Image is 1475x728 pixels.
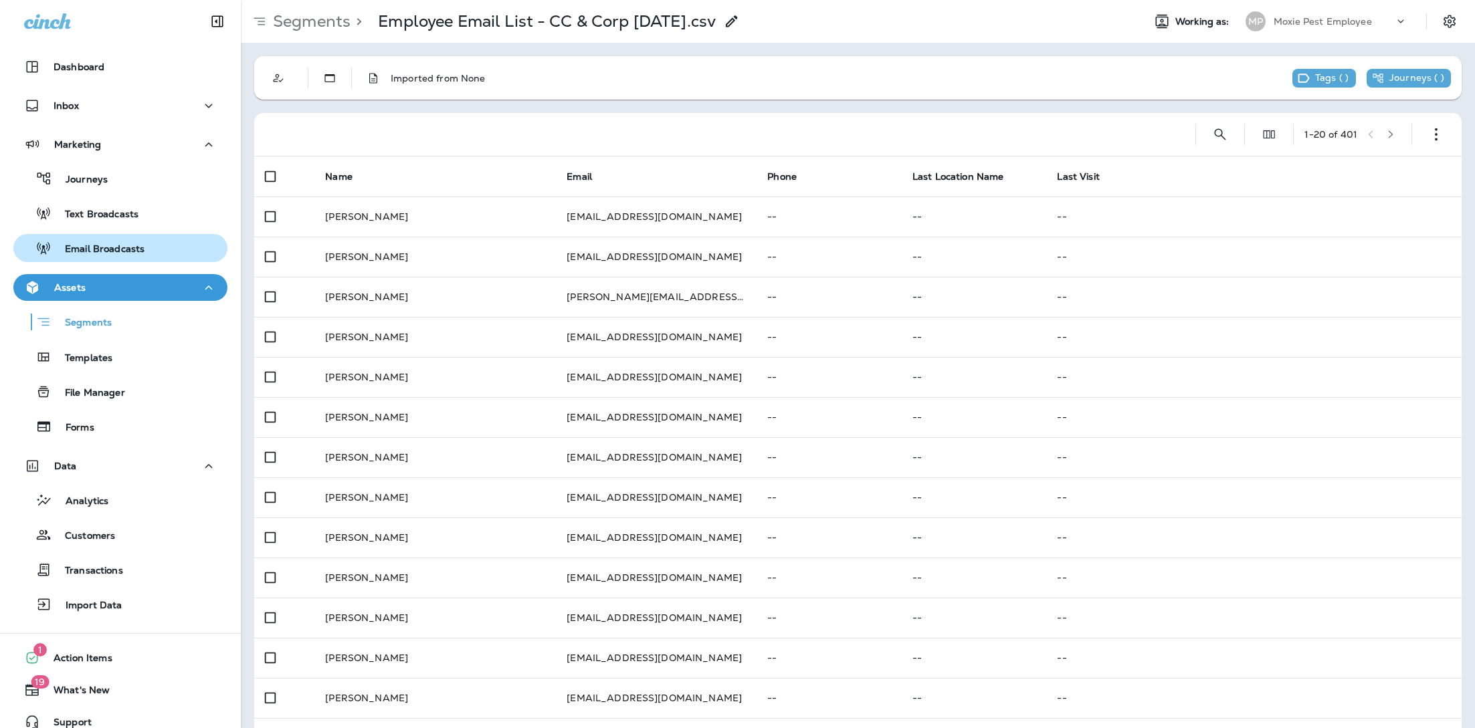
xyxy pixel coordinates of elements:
[314,558,556,598] td: [PERSON_NAME]
[54,62,104,72] p: Dashboard
[13,234,227,262] button: Email Broadcasts
[1274,16,1372,27] p: Moxie Pest Employee
[567,170,592,183] span: Email
[54,461,77,471] p: Data
[556,397,757,437] td: [EMAIL_ADDRESS][DOMAIN_NAME]
[767,492,891,503] p: --
[325,170,353,183] span: Name
[314,397,556,437] td: [PERSON_NAME]
[767,572,891,583] p: --
[556,237,757,277] td: [EMAIL_ADDRESS][DOMAIN_NAME]
[268,11,351,31] p: Segments
[912,170,1004,183] span: Last Location Name
[556,277,757,317] td: [PERSON_NAME][EMAIL_ADDRESS][DOMAIN_NAME]
[33,643,47,656] span: 1
[52,352,112,365] p: Templates
[767,211,891,222] p: --
[1057,211,1451,222] p: --
[767,291,891,302] p: --
[1367,69,1451,88] div: This segment is not used in any journeys
[556,558,757,598] td: [EMAIL_ADDRESS][DOMAIN_NAME]
[1057,291,1451,302] p: --
[199,8,236,35] button: Collapse Sidebar
[767,693,891,703] p: --
[40,652,112,669] span: Action Items
[52,209,138,221] p: Text Broadcasts
[1292,69,1356,88] div: This segment has no tags
[912,492,1036,503] p: --
[314,477,556,517] td: [PERSON_NAME]
[912,251,1036,262] p: --
[13,486,227,514] button: Analytics
[52,565,123,578] p: Transactions
[556,598,757,638] td: [EMAIL_ADDRESS][DOMAIN_NAME]
[556,357,757,397] td: [EMAIL_ADDRESS][DOMAIN_NAME]
[13,453,227,479] button: Data
[1057,332,1451,342] p: --
[314,237,556,277] td: [PERSON_NAME]
[52,495,108,508] p: Analytics
[13,378,227,406] button: File Manager
[912,652,1036,663] p: --
[767,251,891,262] p: --
[13,590,227,618] button: Import Data
[767,170,797,183] span: Phone
[13,131,227,158] button: Marketing
[13,274,227,301] button: Assets
[314,277,556,317] td: [PERSON_NAME]
[378,11,716,31] p: Employee Email List - CC & Corp [DATE].csv
[1057,452,1451,463] p: --
[52,422,94,435] p: Forms
[767,412,891,422] p: --
[314,517,556,558] td: [PERSON_NAME]
[912,572,1036,583] p: --
[767,332,891,342] p: --
[767,652,891,663] p: --
[767,452,891,463] p: --
[1057,612,1451,623] p: --
[1057,693,1451,703] p: --
[1057,251,1451,262] p: --
[13,677,227,703] button: 19What's New
[556,517,757,558] td: [EMAIL_ADDRESS][DOMAIN_NAME]
[13,521,227,549] button: Customers
[314,638,556,678] td: [PERSON_NAME]
[13,644,227,671] button: 1Action Items
[13,53,227,80] button: Dashboard
[54,282,86,293] p: Assets
[52,387,125,400] p: File Manager
[13,556,227,584] button: Transactions
[314,678,556,718] td: [PERSON_NAME]
[1057,532,1451,543] p: --
[912,532,1036,543] p: --
[767,612,891,623] p: --
[1438,9,1462,33] button: Settings
[314,317,556,357] td: [PERSON_NAME]
[912,211,1036,222] p: --
[912,372,1036,382] p: --
[351,11,362,31] p: >
[13,92,227,119] button: Inbox
[13,412,227,441] button: Forms
[360,65,387,92] button: Description
[1256,121,1282,148] button: Edit Fields
[52,600,122,612] p: Import Data
[556,678,757,718] td: [EMAIL_ADDRESS][DOMAIN_NAME]
[1057,652,1451,663] p: --
[556,197,757,237] td: [EMAIL_ADDRESS][DOMAIN_NAME]
[13,164,227,193] button: Journeys
[13,308,227,336] button: Segments
[52,530,115,543] p: Customers
[767,532,891,543] p: --
[767,372,891,382] p: --
[556,317,757,357] td: [EMAIL_ADDRESS][DOMAIN_NAME]
[1246,11,1266,31] div: MP
[912,693,1036,703] p: --
[314,357,556,397] td: [PERSON_NAME]
[1057,492,1451,503] p: --
[314,197,556,237] td: [PERSON_NAME]
[912,291,1036,302] p: --
[52,243,144,256] p: Email Broadcasts
[912,412,1036,422] p: --
[265,65,292,92] button: Customer Only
